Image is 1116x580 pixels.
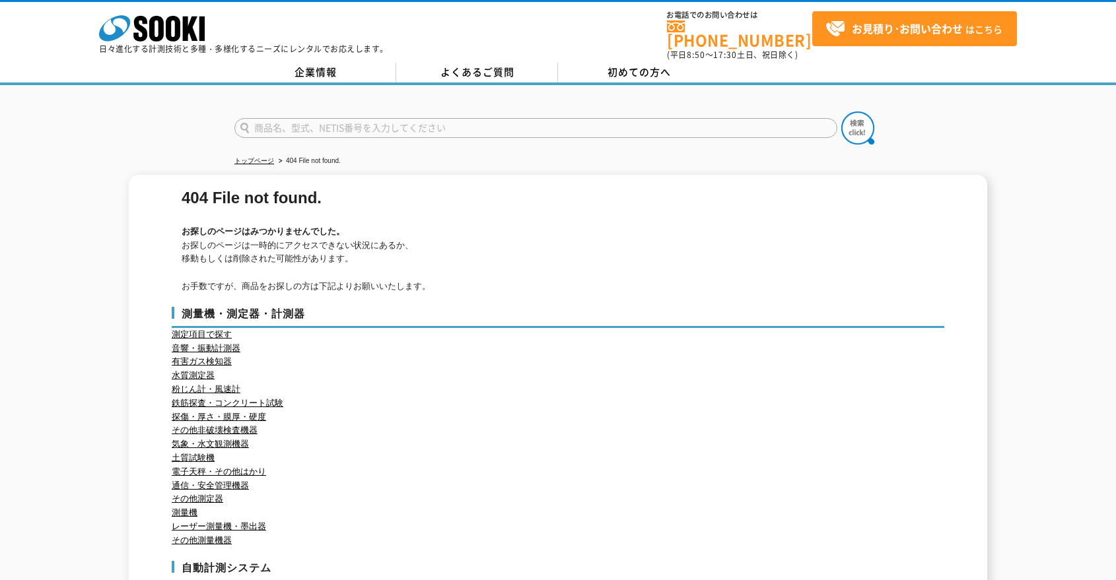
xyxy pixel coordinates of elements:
[172,412,266,422] a: 探傷・厚さ・膜厚・硬度
[234,63,396,82] a: 企業情報
[172,453,215,463] a: 土質試験機
[172,307,944,328] h3: 測量機・測定器・計測器
[172,480,249,490] a: 通信・安全管理機器
[172,329,232,339] a: 測定項目で探す
[608,65,671,79] span: 初めての方へ
[99,45,388,53] p: 日々進化する計測技術と多種・多様化するニーズにレンタルでお応えします。
[172,370,215,380] a: 水質測定器
[172,535,232,545] a: その他測量機器
[172,356,232,366] a: 有害ガス検知器
[667,11,812,19] span: お電話でのお問い合わせは
[396,63,558,82] a: よくあるご質問
[172,494,223,503] a: その他測定器
[172,467,266,476] a: 電子天秤・その他はかり
[852,20,963,36] strong: お見積り･お問い合わせ
[667,20,812,48] a: [PHONE_NUMBER]
[558,63,720,82] a: 初めての方へ
[172,521,266,531] a: レーザー測量機・墨出器
[841,112,874,145] img: btn_search.png
[713,49,737,61] span: 17:30
[667,49,798,61] span: (平日 ～ 土日、祝日除く)
[172,425,258,435] a: その他非破壊検査機器
[234,157,274,164] a: トップページ
[825,19,1002,39] span: はこちら
[172,384,240,394] a: 粉じん計・風速計
[172,398,283,408] a: 鉄筋探査・コンクリート試験
[172,343,240,353] a: 音響・振動計測器
[812,11,1017,46] a: お見積り･お問い合わせはこちら
[276,154,341,168] li: 404 File not found.
[172,507,197,517] a: 測量機
[172,439,249,449] a: 気象・水文観測機器
[234,118,837,138] input: 商品名、型式、NETIS番号を入力してください
[182,239,938,294] p: お探しのページは一時的にアクセスできない状況にあるか、 移動もしくは削除された可能性があります。 お手数ですが、商品をお探しの方は下記よりお願いいたします。
[182,191,938,205] h1: 404 File not found.
[182,225,938,239] h2: お探しのページはみつかりませんでした。
[687,49,705,61] span: 8:50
